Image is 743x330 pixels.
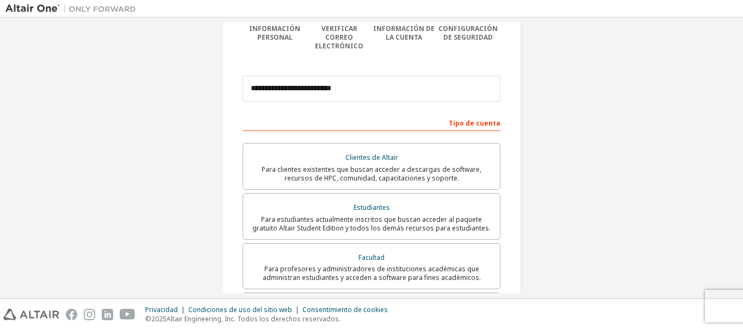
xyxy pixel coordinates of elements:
font: Clientes de Altair [345,153,398,162]
font: Para clientes existentes que buscan acceder a descargas de software, recursos de HPC, comunidad, ... [262,165,481,183]
font: Altair Engineering, Inc. Todos los derechos reservados. [166,314,340,323]
font: Para profesores y administradores de instituciones académicas que administran estudiantes y acced... [263,264,481,282]
font: Consentimiento de cookies [302,305,388,314]
img: linkedin.svg [102,309,113,320]
img: youtube.svg [120,309,135,320]
font: Para estudiantes actualmente inscritos que buscan acceder al paquete gratuito Altair Student Edit... [252,215,491,233]
font: © [145,314,151,323]
img: altair_logo.svg [3,309,59,320]
font: Estudiantes [354,203,390,212]
font: Información de la cuenta [373,24,435,42]
font: Facultad [358,253,385,262]
font: Información personal [249,24,300,42]
font: Configuración de seguridad [438,24,498,42]
font: Verificar correo electrónico [315,24,363,51]
font: 2025 [151,314,166,323]
font: Tipo de cuenta [449,119,500,128]
img: instagram.svg [84,309,95,320]
font: Condiciones de uso del sitio web [188,305,292,314]
img: Altair Uno [5,3,141,14]
font: Privacidad [145,305,178,314]
img: facebook.svg [66,309,77,320]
